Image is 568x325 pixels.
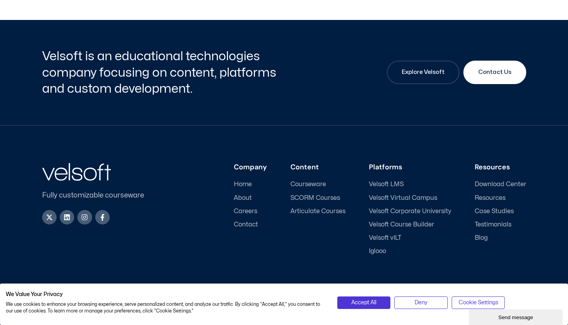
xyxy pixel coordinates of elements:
[6,301,326,314] p: We use cookies to enhance your browsing experience, serve personalized content, and analyze our t...
[234,221,267,228] a: Contact
[369,248,451,255] a: Iglooo
[234,194,252,202] span: About
[475,208,526,215] a: Case Studies
[351,298,376,307] span: Accept All
[234,221,258,228] span: Contact
[290,194,340,202] span: SCORM Courses
[369,234,401,242] span: Velsoft vILT
[369,208,451,215] a: Velsoft Corporate University
[475,234,526,242] a: Blog
[290,194,345,202] a: SCORM Courses
[369,221,434,228] span: Velsoft Course Builder
[394,296,448,309] button: Deny all cookies
[234,208,267,215] a: Careers
[290,208,345,215] a: Articulate Courses
[234,181,252,188] span: Home
[337,296,391,309] button: Accept all cookies
[475,221,526,228] a: Testimonials
[415,298,427,307] span: Deny
[387,61,459,84] a: Explore Velsoft
[369,234,451,242] a: Velsoft vILT
[369,221,451,228] a: Velsoft Course Builder
[369,181,404,188] span: Velsoft LMS
[475,163,526,172] h3: Resources
[475,194,506,202] span: Resources
[459,298,498,307] span: Cookie Settings
[234,194,267,202] a: About
[478,68,511,77] span: Contact Us
[475,194,526,202] a: Resources
[369,194,437,202] span: Velsoft Virtual Campus
[234,208,257,215] span: Careers
[369,163,451,172] h3: Platforms
[369,181,451,188] a: Velsoft LMS
[402,68,445,77] span: Explore Velsoft
[234,163,267,172] h3: Company
[369,248,386,255] span: Iglooo
[475,234,488,242] span: Blog
[234,181,267,188] a: Home
[290,181,326,188] span: Courseware
[290,181,345,188] a: Courseware
[369,194,451,202] a: Velsoft Virtual Campus
[475,221,511,228] span: Testimonials
[42,48,282,97] h2: Velsoft is an educational technologies company focusing on content, platforms and custom developm...
[475,208,514,215] span: Case Studies
[6,291,326,298] h2: We Value Your Privacy
[452,296,505,309] button: Adjust cookie preferences
[475,181,526,188] a: Download Center
[463,61,526,84] a: Contact Us
[42,190,157,201] p: Fully customizable courseware
[290,163,345,172] h3: Content
[469,308,564,325] iframe: chat widget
